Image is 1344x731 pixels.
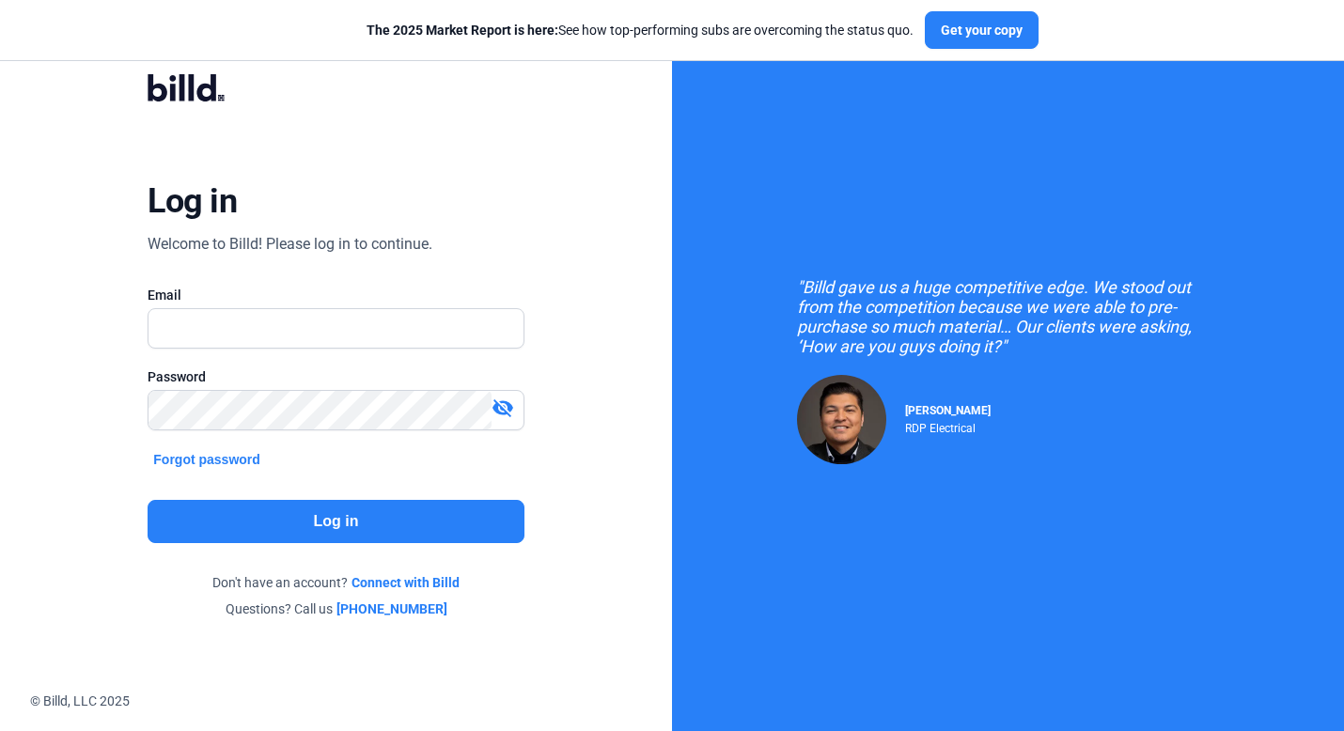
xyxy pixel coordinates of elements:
[148,233,432,256] div: Welcome to Billd! Please log in to continue.
[148,599,524,618] div: Questions? Call us
[148,367,524,386] div: Password
[148,449,266,470] button: Forgot password
[352,573,460,592] a: Connect with Billd
[797,277,1220,356] div: "Billd gave us a huge competitive edge. We stood out from the competition because we were able to...
[797,375,886,464] img: Raul Pacheco
[148,286,524,304] div: Email
[148,180,237,222] div: Log in
[905,404,991,417] span: [PERSON_NAME]
[925,11,1039,49] button: Get your copy
[148,573,524,592] div: Don't have an account?
[492,397,514,419] mat-icon: visibility_off
[336,599,447,618] a: [PHONE_NUMBER]
[367,23,558,38] span: The 2025 Market Report is here:
[148,500,524,543] button: Log in
[905,417,991,435] div: RDP Electrical
[367,21,914,39] div: See how top-performing subs are overcoming the status quo.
